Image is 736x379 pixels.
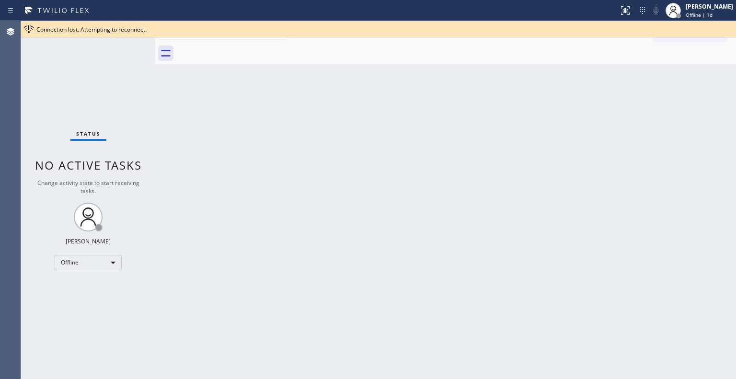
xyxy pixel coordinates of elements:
[55,255,122,270] div: Offline
[66,237,111,245] div: [PERSON_NAME]
[686,11,713,18] span: Offline | 1d
[37,179,139,195] span: Change activity state to start receiving tasks.
[686,2,733,11] div: [PERSON_NAME]
[35,157,142,173] span: No active tasks
[649,4,663,17] button: Mute
[36,25,147,34] span: Connection lost. Attempting to reconnect.
[76,130,101,137] span: Status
